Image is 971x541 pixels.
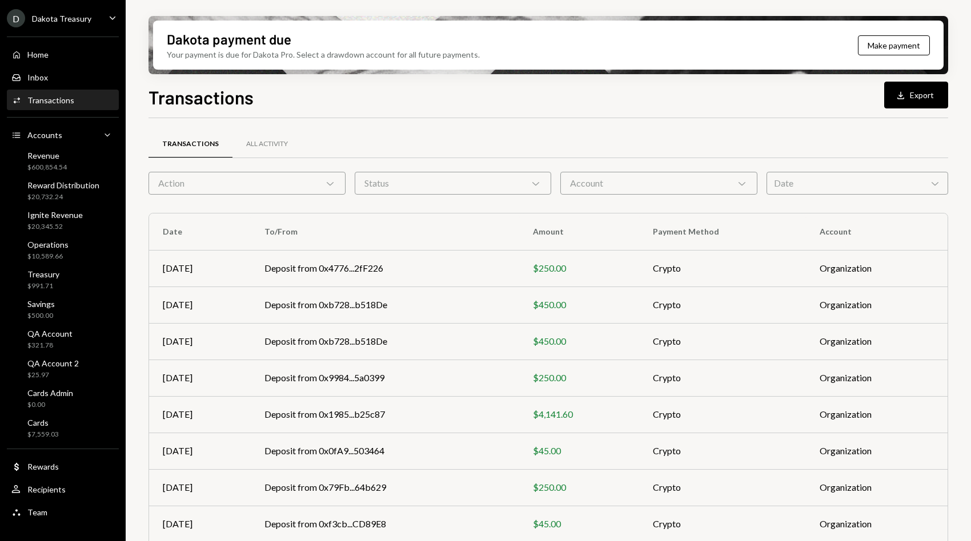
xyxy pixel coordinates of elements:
[639,250,806,286] td: Crypto
[32,14,91,23] div: Dakota Treasury
[7,296,119,323] a: Savings$500.00
[167,49,480,60] div: Your payment is due for Dakota Pro. Select a drawdown account for all future payments.
[27,240,69,249] div: Operations
[533,517,625,531] div: $45.00
[519,213,639,250] th: Amount
[27,329,73,338] div: QA Account
[7,502,119,522] a: Team
[806,213,948,250] th: Account
[7,385,119,412] a: Cards Admin$0.00
[251,213,519,250] th: To/From
[7,236,119,264] a: Operations$10,589.66
[167,30,291,49] div: Dakota payment due
[251,360,519,396] td: Deposit from 0x9984...5a0399
[149,172,346,195] div: Action
[639,396,806,433] td: Crypto
[533,298,625,312] div: $450.00
[639,360,806,396] td: Crypto
[246,139,288,149] div: All Activity
[806,396,948,433] td: Organization
[251,286,519,323] td: Deposit from 0xb728...b518De
[232,130,302,159] a: All Activity
[7,456,119,477] a: Rewards
[27,95,74,105] div: Transactions
[806,360,948,396] td: Organization
[149,130,232,159] a: Transactions
[7,67,119,87] a: Inbox
[7,44,119,64] a: Home
[533,334,625,348] div: $450.00
[163,298,237,312] div: [DATE]
[27,281,59,291] div: $991.71
[27,50,49,59] div: Home
[162,139,219,149] div: Transactions
[27,418,59,427] div: Cards
[251,469,519,506] td: Deposit from 0x79Fb...64b629
[806,250,948,286] td: Organization
[27,72,48,82] div: Inbox
[560,172,757,195] div: Account
[639,286,806,323] td: Crypto
[27,151,67,160] div: Revenue
[163,334,237,348] div: [DATE]
[27,210,83,220] div: Ignite Revenue
[27,180,99,190] div: Reward Distribution
[251,323,519,360] td: Deposit from 0xb728...b518De
[7,9,25,27] div: D
[806,286,948,323] td: Organization
[27,130,62,140] div: Accounts
[858,35,930,55] button: Make payment
[533,407,625,421] div: $4,141.60
[163,481,237,494] div: [DATE]
[533,481,625,494] div: $250.00
[27,222,83,232] div: $20,345.52
[27,507,47,517] div: Team
[27,462,59,471] div: Rewards
[7,479,119,499] a: Recipients
[7,147,119,175] a: Revenue$600,854.54
[7,124,119,145] a: Accounts
[27,358,79,368] div: QA Account 2
[163,517,237,531] div: [DATE]
[533,261,625,275] div: $250.00
[533,371,625,385] div: $250.00
[251,396,519,433] td: Deposit from 0x1985...b25c87
[767,172,948,195] div: Date
[806,469,948,506] td: Organization
[7,266,119,293] a: Treasury$991.71
[27,485,66,494] div: Recipients
[27,430,59,439] div: $7,559.03
[163,261,237,275] div: [DATE]
[27,341,73,350] div: $321.78
[806,433,948,469] td: Organization
[27,400,73,410] div: $0.00
[7,207,119,234] a: Ignite Revenue$20,345.52
[251,250,519,286] td: Deposit from 0x4776...2fF226
[639,469,806,506] td: Crypto
[639,433,806,469] td: Crypto
[806,323,948,360] td: Organization
[533,444,625,458] div: $45.00
[163,371,237,385] div: [DATE]
[884,82,948,108] button: Export
[149,213,251,250] th: Date
[27,311,55,321] div: $500.00
[27,252,69,261] div: $10,589.66
[639,323,806,360] td: Crypto
[27,192,99,202] div: $20,732.24
[149,86,254,108] h1: Transactions
[7,90,119,110] a: Transactions
[163,407,237,421] div: [DATE]
[639,213,806,250] th: Payment Method
[27,163,67,172] div: $600,854.54
[355,172,552,195] div: Status
[27,299,55,309] div: Savings
[27,269,59,279] div: Treasury
[7,325,119,353] a: QA Account$321.78
[7,177,119,204] a: Reward Distribution$20,732.24
[163,444,237,458] div: [DATE]
[27,388,73,398] div: Cards Admin
[7,355,119,382] a: QA Account 2$25.97
[251,433,519,469] td: Deposit from 0x0fA9...503464
[7,414,119,442] a: Cards$7,559.03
